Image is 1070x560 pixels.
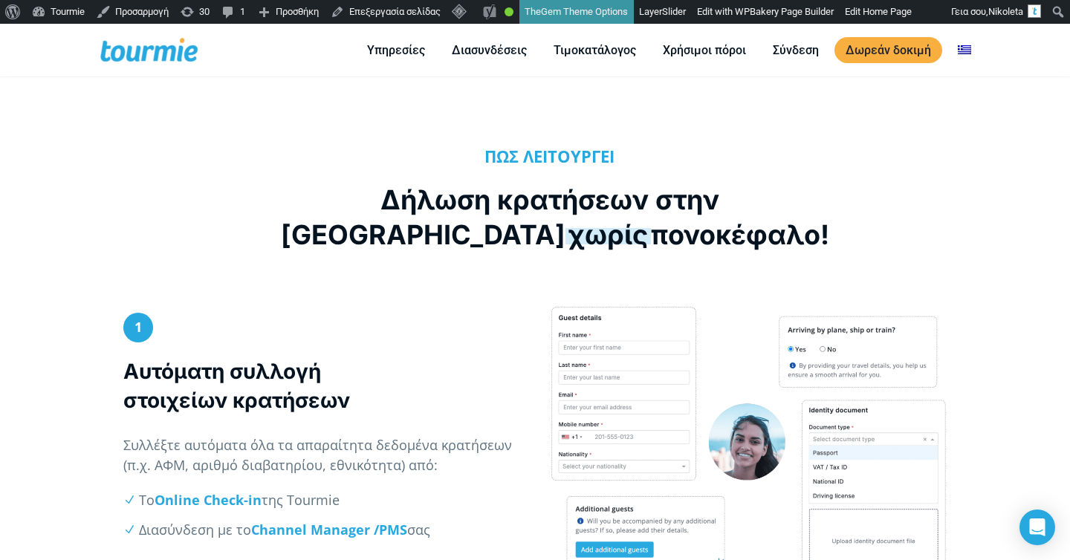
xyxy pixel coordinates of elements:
b: ΠΩΣ ΛΕΙΤΟΥΡΓΕΙ [484,145,615,167]
strong: PMS [379,521,407,538]
div: Open Intercom Messenger [1019,509,1055,545]
strong: Αυτόματη συλλογή στοιχείων κρατήσεων [123,359,350,413]
a: Σύνδεση [762,41,830,59]
a: Χρήσιμοι πόροι [652,41,757,59]
li: Διασύνδεση με το σας [140,520,519,540]
span: 1 [123,313,153,342]
a: Channel Manager /PMS [251,521,407,538]
a: Δωρεάν δοκιμή [834,37,942,63]
a: Διασυνδέσεις [441,41,538,59]
strong: Channel Manager / [251,521,379,538]
li: Το της Tourmie [140,490,519,510]
span: χωρίς [565,218,651,251]
div: Καλό [505,7,513,16]
a: Υπηρεσίες [356,41,436,59]
a: Online Check-in [155,491,262,509]
a: Τιμοκατάλογος [542,41,647,59]
p: Συλλέξτε αυτόματα όλα τα απαραίτητα δεδομένα κρατήσεων (π.χ. ΑΦΜ, αριθμό διαβατηρίου, εθνικότητα)... [123,435,519,475]
span: Nikoleta [988,6,1023,17]
h2: Δήλωση κρατήσεων στην [GEOGRAPHIC_DATA] πονοκέφαλο! [281,183,820,253]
